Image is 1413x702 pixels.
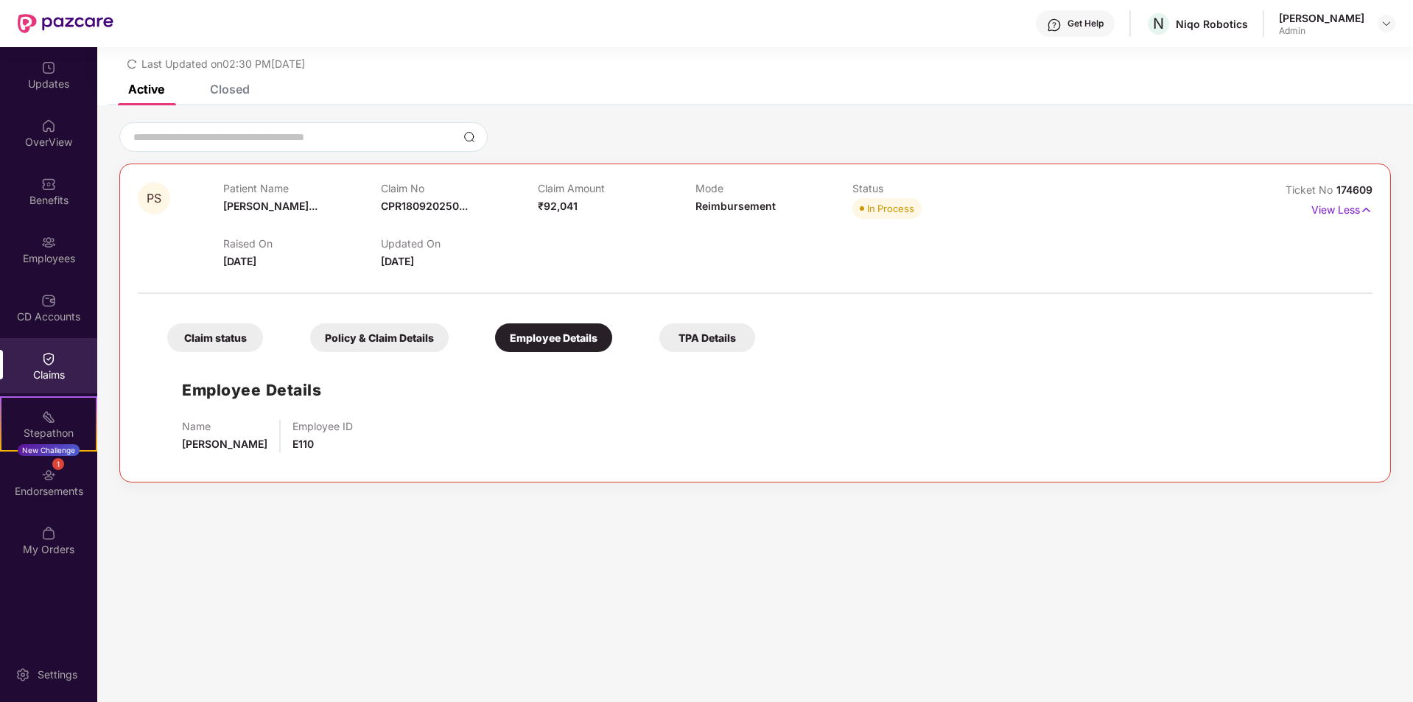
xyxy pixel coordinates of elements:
[659,323,755,352] div: TPA Details
[495,323,612,352] div: Employee Details
[182,420,267,432] p: Name
[182,378,321,402] h1: Employee Details
[15,667,30,682] img: svg+xml;base64,PHN2ZyBpZD0iU2V0dGluZy0yMHgyMCIgeG1sbnM9Imh0dHA6Ly93d3cudzMub3JnLzIwMDAvc3ZnIiB3aW...
[41,351,56,366] img: svg+xml;base64,PHN2ZyBpZD0iQ2xhaW0iIHhtbG5zPSJodHRwOi8vd3d3LnczLm9yZy8yMDAwL3N2ZyIgd2lkdGg9IjIwIi...
[18,14,113,33] img: New Pazcare Logo
[381,237,538,250] p: Updated On
[223,200,318,212] span: [PERSON_NAME]...
[210,82,250,96] div: Closed
[381,182,538,194] p: Claim No
[223,182,380,194] p: Patient Name
[1360,202,1372,218] img: svg+xml;base64,PHN2ZyB4bWxucz0iaHR0cDovL3d3dy53My5vcmcvMjAwMC9zdmciIHdpZHRoPSIxNyIgaGVpZ2h0PSIxNy...
[1153,15,1164,32] span: N
[167,323,263,352] div: Claim status
[538,200,578,212] span: ₹92,041
[128,82,164,96] div: Active
[1381,18,1392,29] img: svg+xml;base64,PHN2ZyBpZD0iRHJvcGRvd24tMzJ4MzIiIHhtbG5zPSJodHRwOi8vd3d3LnczLm9yZy8yMDAwL3N2ZyIgd2...
[292,420,353,432] p: Employee ID
[1336,183,1372,196] span: 174609
[18,444,80,456] div: New Challenge
[41,60,56,75] img: svg+xml;base64,PHN2ZyBpZD0iVXBkYXRlZCIgeG1sbnM9Imh0dHA6Ly93d3cudzMub3JnLzIwMDAvc3ZnIiB3aWR0aD0iMj...
[223,237,380,250] p: Raised On
[310,323,449,352] div: Policy & Claim Details
[292,438,314,450] span: E110
[867,201,914,216] div: In Process
[695,200,776,212] span: Reimbursement
[41,468,56,482] img: svg+xml;base64,PHN2ZyBpZD0iRW5kb3JzZW1lbnRzIiB4bWxucz0iaHR0cDovL3d3dy53My5vcmcvMjAwMC9zdmciIHdpZH...
[463,131,475,143] img: svg+xml;base64,PHN2ZyBpZD0iU2VhcmNoLTMyeDMyIiB4bWxucz0iaHR0cDovL3d3dy53My5vcmcvMjAwMC9zdmciIHdpZH...
[223,255,256,267] span: [DATE]
[381,255,414,267] span: [DATE]
[147,192,161,205] span: PS
[41,177,56,192] img: svg+xml;base64,PHN2ZyBpZD0iQmVuZWZpdHMiIHhtbG5zPSJodHRwOi8vd3d3LnczLm9yZy8yMDAwL3N2ZyIgd2lkdGg9Ij...
[852,182,1009,194] p: Status
[41,119,56,133] img: svg+xml;base64,PHN2ZyBpZD0iSG9tZSIgeG1sbnM9Imh0dHA6Ly93d3cudzMub3JnLzIwMDAvc3ZnIiB3aWR0aD0iMjAiIG...
[33,667,82,682] div: Settings
[1279,11,1364,25] div: [PERSON_NAME]
[41,526,56,541] img: svg+xml;base64,PHN2ZyBpZD0iTXlfT3JkZXJzIiBkYXRhLW5hbWU9Ik15IE9yZGVycyIgeG1sbnM9Imh0dHA6Ly93d3cudz...
[695,182,852,194] p: Mode
[41,410,56,424] img: svg+xml;base64,PHN2ZyB4bWxucz0iaHR0cDovL3d3dy53My5vcmcvMjAwMC9zdmciIHdpZHRoPSIyMSIgaGVpZ2h0PSIyMC...
[52,458,64,470] div: 1
[41,235,56,250] img: svg+xml;base64,PHN2ZyBpZD0iRW1wbG95ZWVzIiB4bWxucz0iaHR0cDovL3d3dy53My5vcmcvMjAwMC9zdmciIHdpZHRoPS...
[41,293,56,308] img: svg+xml;base64,PHN2ZyBpZD0iQ0RfQWNjb3VudHMiIGRhdGEtbmFtZT0iQ0QgQWNjb3VudHMiIHhtbG5zPSJodHRwOi8vd3...
[1311,198,1372,218] p: View Less
[1,426,96,440] div: Stepathon
[1047,18,1062,32] img: svg+xml;base64,PHN2ZyBpZD0iSGVscC0zMngzMiIgeG1sbnM9Imh0dHA6Ly93d3cudzMub3JnLzIwMDAvc3ZnIiB3aWR0aD...
[141,57,305,70] span: Last Updated on 02:30 PM[DATE]
[538,182,695,194] p: Claim Amount
[381,200,468,212] span: CPR180920250...
[1286,183,1336,196] span: Ticket No
[182,438,267,450] span: [PERSON_NAME]
[127,57,137,70] span: redo
[1067,18,1104,29] div: Get Help
[1176,17,1248,31] div: Niqo Robotics
[1279,25,1364,37] div: Admin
